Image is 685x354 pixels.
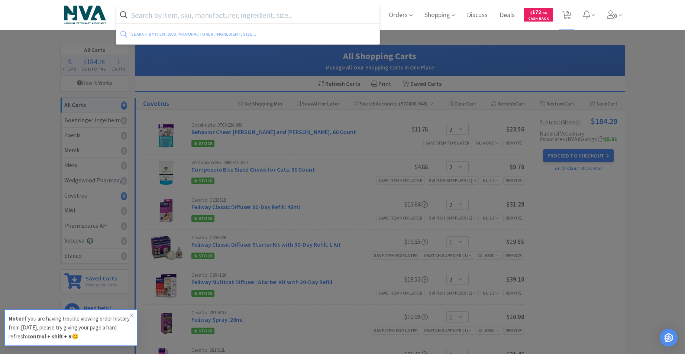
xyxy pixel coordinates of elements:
a: Deals [497,12,518,19]
input: Search by item, sku, manufacturer, ingredient, size... [116,6,380,23]
strong: Note: [9,315,23,322]
span: . 96 [541,10,547,15]
p: If you are having trouble viewing order history from [DATE], please try giving your page a hard r... [9,314,130,341]
strong: control + shift + R [27,333,72,340]
span: $ [530,10,532,15]
span: Cash Back [528,17,549,22]
a: 9 [559,13,574,19]
a: Discuss [464,12,491,19]
div: Open Intercom Messenger [660,329,678,347]
img: 63c5bf86fc7e40bdb3a5250099754568_2.png [60,2,110,28]
a: $172.96Cash Back [524,5,553,25]
div: Search by item, sku, manufacturer, ingredient, size... [131,28,316,40]
span: 172 [530,9,547,16]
